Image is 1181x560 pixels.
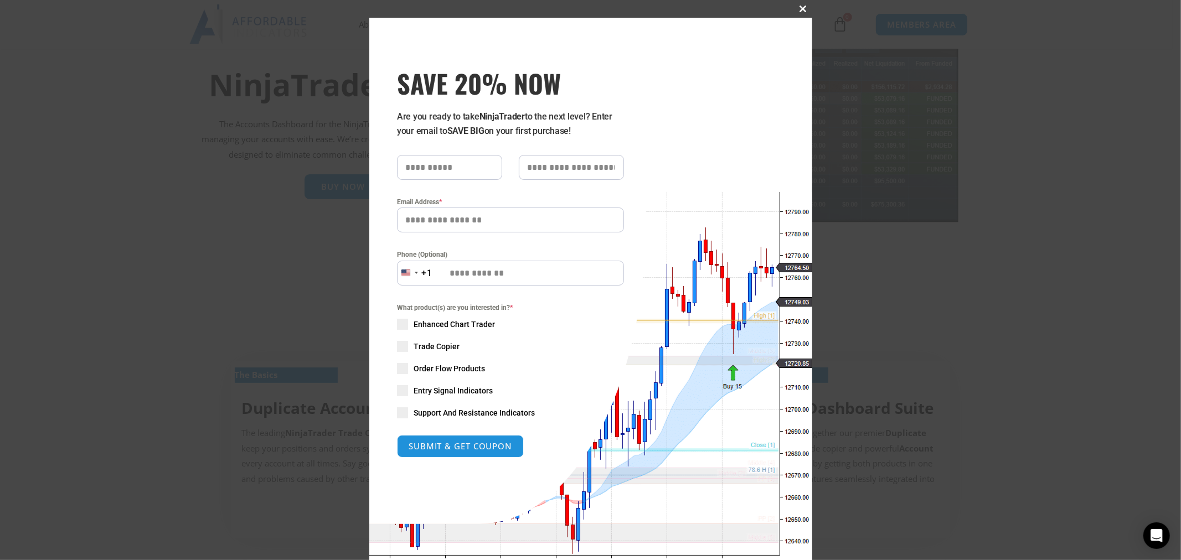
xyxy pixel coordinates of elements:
span: Entry Signal Indicators [414,385,493,396]
div: Open Intercom Messenger [1143,522,1170,549]
span: Trade Copier [414,341,460,352]
p: Are you ready to take to the next level? Enter your email to on your first purchase! [397,110,624,138]
span: What product(s) are you interested in? [397,302,624,313]
span: Support And Resistance Indicators [414,407,535,418]
label: Order Flow Products [397,363,624,374]
label: Enhanced Chart Trader [397,319,624,330]
label: Support And Resistance Indicators [397,407,624,418]
label: Email Address [397,196,624,208]
span: SAVE 20% NOW [397,68,624,98]
div: +1 [421,266,432,281]
button: SUBMIT & GET COUPON [397,435,524,458]
button: Selected country [397,261,432,286]
span: Enhanced Chart Trader [414,319,495,330]
label: Trade Copier [397,341,624,352]
label: Phone (Optional) [397,249,624,260]
strong: NinjaTrader [479,111,524,122]
label: Entry Signal Indicators [397,385,624,396]
strong: SAVE BIG [447,126,484,136]
span: Order Flow Products [414,363,485,374]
